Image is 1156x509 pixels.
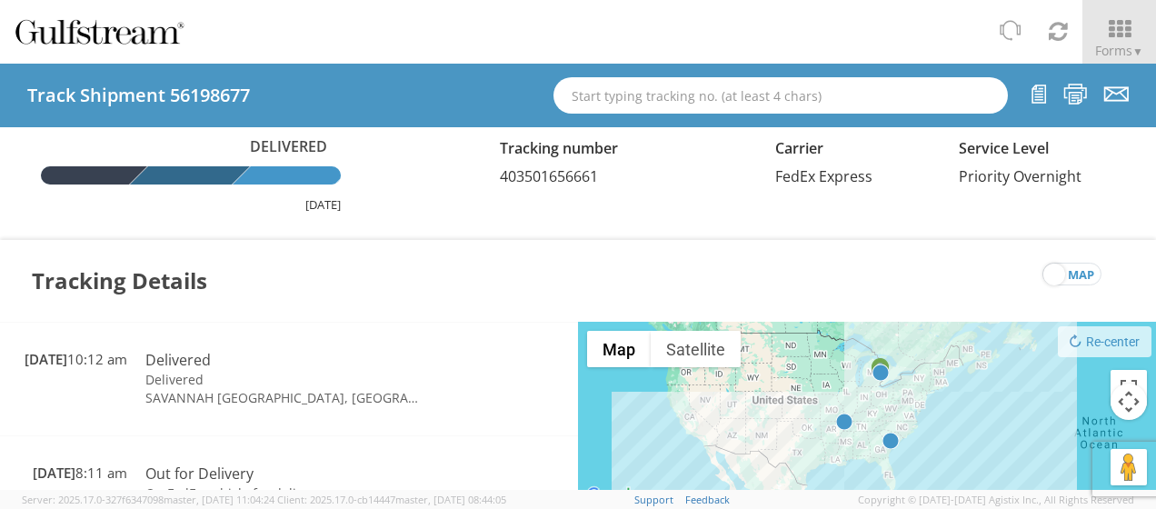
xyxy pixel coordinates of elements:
[27,85,250,105] h4: Track Shipment 56198677
[1111,370,1147,406] button: Toggle fullscreen view
[136,484,433,503] td: On FedEx vehicle for delivery
[395,493,506,506] span: master, [DATE] 08:44:05
[775,166,872,186] span: FedEx Express
[500,166,598,186] span: 403501656661
[164,493,274,506] span: master, [DATE] 11:04:24
[33,464,127,482] span: 8:11 am
[651,331,741,367] button: Show satellite imagery
[959,141,1115,157] h5: Service Level
[858,493,1134,507] span: Copyright © [DATE]-[DATE] Agistix Inc., All Rights Reserved
[1095,42,1143,59] span: Forms
[136,389,433,407] td: SAVANNAH [GEOGRAPHIC_DATA], [GEOGRAPHIC_DATA]
[241,136,341,157] span: Delivered
[775,141,932,157] h5: Carrier
[136,371,433,389] td: Delivered
[959,166,1081,186] span: Priority Overnight
[25,350,127,368] span: 10:12 am
[33,464,75,482] span: [DATE]
[500,141,748,157] h5: Tracking number
[553,77,1008,114] input: Start typing tracking no. (at least 4 chars)
[25,350,67,368] span: [DATE]
[583,484,643,507] a: Open this area in Google Maps (opens a new window)
[1068,264,1094,286] span: map
[634,493,673,506] a: Support
[1132,44,1143,59] span: ▼
[32,240,207,322] h3: Tracking Details
[277,493,506,506] span: Client: 2025.17.0-cb14447
[583,484,643,507] img: Google
[145,464,254,484] span: Out for Delivery
[587,331,651,367] button: Show street map
[1058,326,1151,357] button: Re-center
[14,16,185,47] img: gulfstream-logo-030f482cb65ec2084a9d.png
[22,493,274,506] span: Server: 2025.17.0-327f6347098
[145,350,211,370] span: Delivered
[41,196,341,214] div: [DATE]
[685,493,730,506] a: Feedback
[1111,384,1147,420] button: Map camera controls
